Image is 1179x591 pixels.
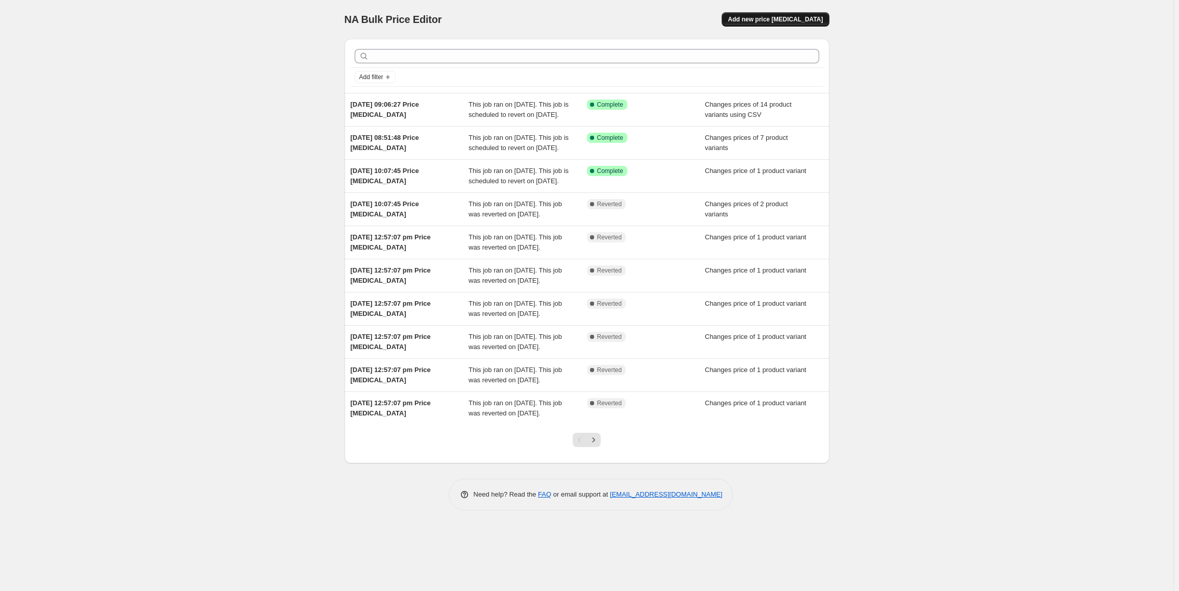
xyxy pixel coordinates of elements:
a: [EMAIL_ADDRESS][DOMAIN_NAME] [610,490,722,498]
span: [DATE] 08:51:48 Price [MEDICAL_DATA] [351,134,419,152]
span: [DATE] 09:06:27 Price [MEDICAL_DATA] [351,101,419,118]
span: This job ran on [DATE]. This job was reverted on [DATE]. [469,300,562,317]
span: This job ran on [DATE]. This job was reverted on [DATE]. [469,333,562,351]
span: [DATE] 12:57:07 pm Price [MEDICAL_DATA] [351,266,431,284]
span: Changes price of 1 product variant [705,366,806,374]
span: This job ran on [DATE]. This job was reverted on [DATE]. [469,233,562,251]
span: This job ran on [DATE]. This job was reverted on [DATE]. [469,399,562,417]
span: Changes price of 1 product variant [705,399,806,407]
span: Add new price [MEDICAL_DATA] [728,15,823,23]
span: Changes prices of 2 product variants [705,200,788,218]
button: Add new price [MEDICAL_DATA] [722,12,829,27]
span: Add filter [359,73,383,81]
span: Reverted [597,399,622,407]
span: This job ran on [DATE]. This job is scheduled to revert on [DATE]. [469,167,569,185]
span: Changes price of 1 product variant [705,266,806,274]
span: [DATE] 10:07:45 Price [MEDICAL_DATA] [351,200,419,218]
span: or email support at [551,490,610,498]
span: [DATE] 12:57:07 pm Price [MEDICAL_DATA] [351,300,431,317]
a: FAQ [538,490,551,498]
span: [DATE] 12:57:07 pm Price [MEDICAL_DATA] [351,233,431,251]
span: Changes prices of 7 product variants [705,134,788,152]
span: Reverted [597,200,622,208]
span: Complete [597,167,623,175]
span: Reverted [597,233,622,241]
button: Add filter [355,71,396,83]
span: NA Bulk Price Editor [345,14,442,25]
span: This job ran on [DATE]. This job was reverted on [DATE]. [469,200,562,218]
span: Reverted [597,333,622,341]
span: Complete [597,134,623,142]
span: [DATE] 12:57:07 pm Price [MEDICAL_DATA] [351,333,431,351]
span: Complete [597,101,623,109]
nav: Pagination [573,433,601,447]
span: Reverted [597,266,622,275]
span: [DATE] 12:57:07 pm Price [MEDICAL_DATA] [351,399,431,417]
span: Reverted [597,366,622,374]
span: Changes price of 1 product variant [705,333,806,340]
span: Changes price of 1 product variant [705,300,806,307]
span: This job ran on [DATE]. This job was reverted on [DATE]. [469,366,562,384]
span: This job ran on [DATE]. This job is scheduled to revert on [DATE]. [469,134,569,152]
span: [DATE] 10:07:45 Price [MEDICAL_DATA] [351,167,419,185]
span: Changes price of 1 product variant [705,167,806,175]
span: Reverted [597,300,622,308]
span: Changes prices of 14 product variants using CSV [705,101,792,118]
span: Changes price of 1 product variant [705,233,806,241]
button: Next [586,433,601,447]
span: This job ran on [DATE]. This job was reverted on [DATE]. [469,266,562,284]
span: [DATE] 12:57:07 pm Price [MEDICAL_DATA] [351,366,431,384]
span: This job ran on [DATE]. This job is scheduled to revert on [DATE]. [469,101,569,118]
span: Need help? Read the [474,490,538,498]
